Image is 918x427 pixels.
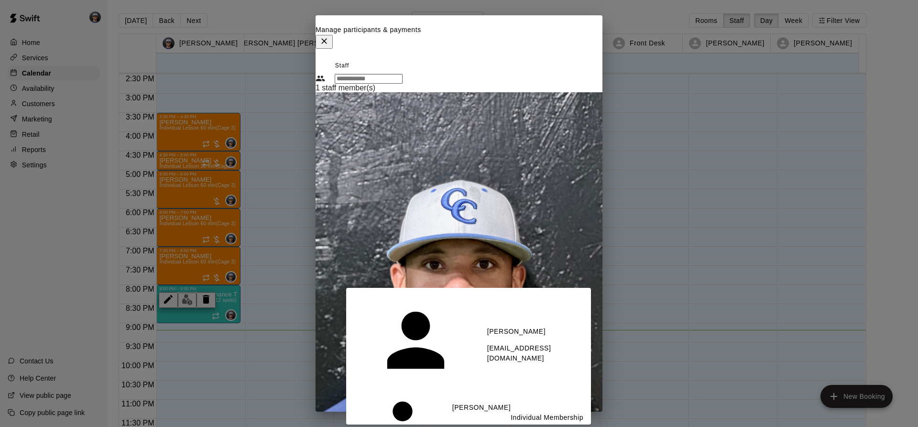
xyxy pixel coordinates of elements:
[316,35,333,49] button: Close
[316,25,602,35] p: Manage participants & payments
[316,84,375,92] span: 1 staff member(s)
[316,74,325,83] svg: Staff
[335,62,349,69] span: Staff
[487,327,546,337] p: [PERSON_NAME]
[335,74,403,84] div: Search staff
[487,344,551,362] span: [EMAIL_ADDRESS][DOMAIN_NAME]
[373,297,487,386] div: Carter Phillips
[511,413,583,423] p: Individual Membership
